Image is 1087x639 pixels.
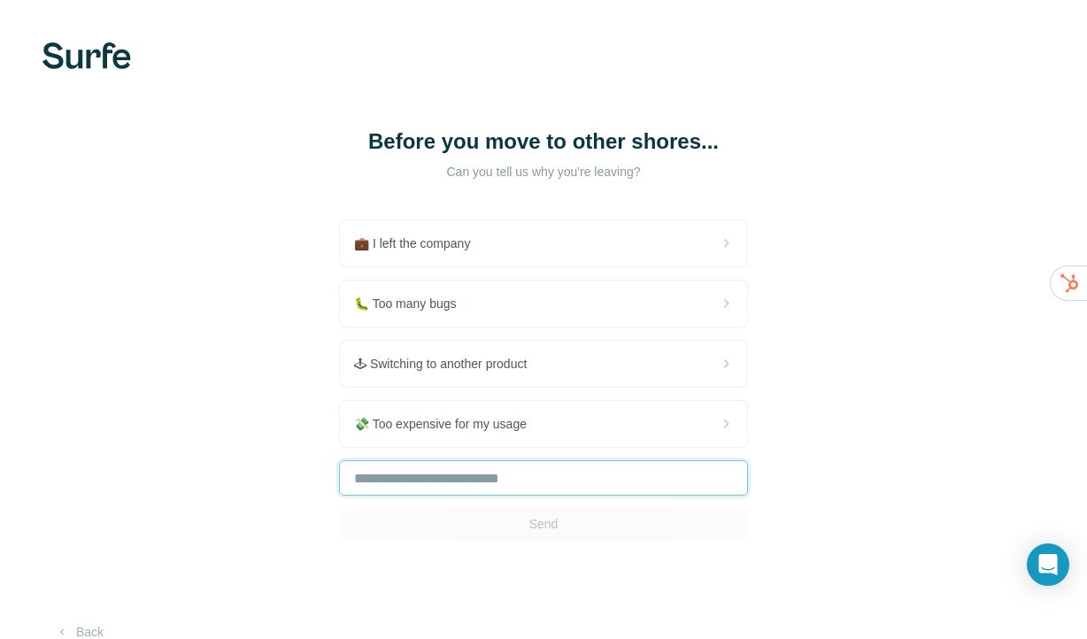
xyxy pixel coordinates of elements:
[354,295,471,312] span: 🐛 Too many bugs
[1027,543,1069,586] div: Open Intercom Messenger
[354,355,541,373] span: 🕹 Switching to another product
[366,163,721,181] p: Can you tell us why you're leaving?
[354,235,484,252] span: 💼 I left the company
[354,415,541,433] span: 💸 Too expensive for my usage
[42,42,131,69] img: Surfe's logo
[366,127,721,156] h1: Before you move to other shores...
